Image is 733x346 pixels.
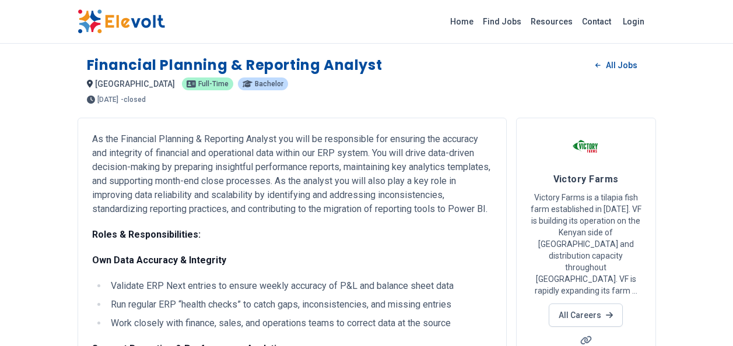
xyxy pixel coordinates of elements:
[577,12,616,31] a: Contact
[478,12,526,31] a: Find Jobs
[121,96,146,103] p: - closed
[107,298,492,312] li: Run regular ERP “health checks” to catch gaps, inconsistencies, and missing entries
[571,132,601,161] img: Victory Farms
[107,279,492,293] li: Validate ERP Next entries to ensure weekly accuracy of P&L and balance sheet data
[446,12,478,31] a: Home
[549,303,623,327] a: All Careers
[97,96,118,103] span: [DATE]
[526,12,577,31] a: Resources
[92,255,226,266] strong: Own Data Accuracy & Integrity
[616,10,651,33] a: Login
[531,192,641,296] p: Victory Farms is a tilapia fish farm established in [DATE]. VF is building its operation on the K...
[92,229,201,240] strong: Roles & Responsibilities:
[553,174,619,185] span: Victory Farms
[107,316,492,330] li: Work closely with finance, sales, and operations teams to correct data at the source
[87,56,383,75] h1: Financial Planning & Reporting Analyst
[92,132,492,216] p: As the Financial Planning & Reporting Analyst you will be responsible for ensuring the accuracy a...
[198,80,229,87] span: Full-time
[78,9,165,34] img: Elevolt
[95,79,175,89] span: [GEOGRAPHIC_DATA]
[255,80,283,87] span: Bachelor
[586,57,646,74] a: All Jobs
